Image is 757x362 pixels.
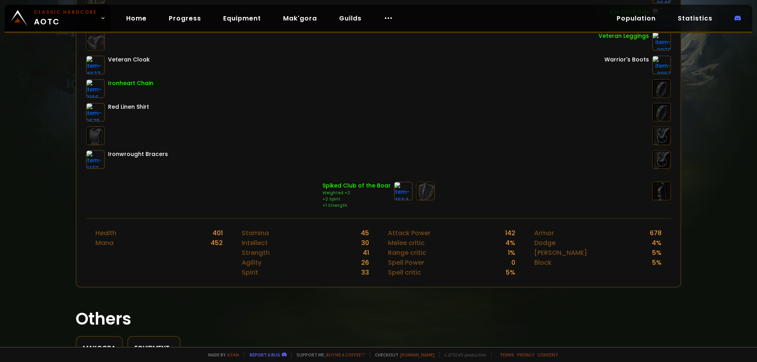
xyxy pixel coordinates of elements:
[394,182,413,200] img: item-4564
[652,248,662,258] div: 5 %
[242,228,269,238] div: Stamina
[108,56,150,64] div: Veteran Cloak
[323,202,391,209] div: +1 Strength
[108,150,168,158] div: Ironwrought Bracers
[34,9,97,28] span: AOTC
[242,248,270,258] div: Strength
[323,190,391,196] div: Weighted +2
[388,267,421,277] div: Spell critic
[5,5,110,32] a: Classic HardcoreAOTC
[217,10,267,26] a: Equipment
[388,258,424,267] div: Spell Power
[213,228,223,238] div: 401
[505,238,515,248] div: 4 %
[652,238,662,248] div: 4 %
[361,228,369,238] div: 45
[439,352,487,358] span: v. d752d5 - production
[388,238,425,248] div: Melee critic
[95,228,116,238] div: Health
[652,258,662,267] div: 5 %
[86,79,105,98] img: item-3166
[508,248,515,258] div: 1 %
[650,228,662,238] div: 678
[323,196,391,202] div: +2 Spirit
[388,248,426,258] div: Range critic
[86,150,105,169] img: item-6177
[323,182,391,190] div: Spiked Club of the Boar
[86,103,105,122] img: item-2575
[134,343,173,353] div: Equipment
[388,228,431,238] div: Attack Power
[599,32,649,40] div: Veteran Leggings
[120,10,153,26] a: Home
[500,352,514,358] a: Terms
[291,352,365,358] span: Support me,
[162,10,207,26] a: Progress
[604,56,649,64] div: Warrior's Boots
[203,352,239,358] span: Made by
[652,32,671,51] img: item-2978
[652,56,671,74] img: item-2967
[333,10,368,26] a: Guilds
[250,352,280,358] a: Report a bug
[361,258,369,267] div: 26
[95,238,114,248] div: Mana
[363,248,369,258] div: 41
[76,306,681,331] h1: Others
[361,267,369,277] div: 33
[34,9,97,16] small: Classic Hardcore
[534,248,587,258] div: [PERSON_NAME]
[534,238,556,248] div: Dodge
[610,10,662,26] a: Population
[326,352,365,358] a: Buy me a coffee
[83,343,116,353] div: Makgora
[108,103,149,111] div: Red Linen Shirt
[370,352,434,358] span: Checkout
[671,10,719,26] a: Statistics
[505,228,515,238] div: 142
[400,352,434,358] a: [DOMAIN_NAME]
[108,79,153,87] div: Ironheart Chain
[361,238,369,248] div: 30
[86,56,105,74] img: item-4677
[227,352,239,358] a: a fan
[506,267,515,277] div: 5 %
[534,258,552,267] div: Block
[277,10,323,26] a: Mak'gora
[517,352,534,358] a: Privacy
[242,238,268,248] div: Intellect
[511,258,515,267] div: 0
[242,267,258,277] div: Spirit
[537,352,558,358] a: Consent
[242,258,261,267] div: Agility
[534,228,554,238] div: Armor
[211,238,223,248] div: 452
